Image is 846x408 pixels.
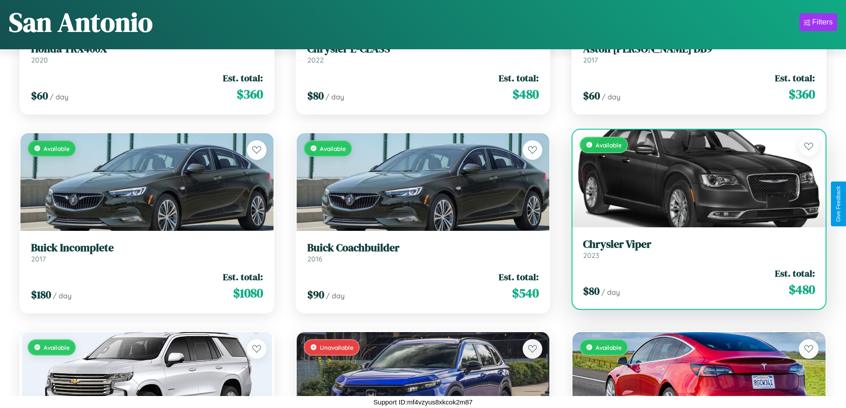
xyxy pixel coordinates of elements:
[223,270,263,283] span: Est. total:
[9,4,153,40] h1: San Antonio
[44,145,70,152] span: Available
[307,88,324,103] span: $ 80
[233,284,263,302] span: $ 1080
[307,254,322,263] span: 2016
[307,55,324,64] span: 2022
[583,284,600,298] span: $ 80
[583,238,815,251] h3: Chrysler Viper
[775,71,815,84] span: Est. total:
[775,267,815,280] span: Est. total:
[307,43,539,55] h3: Chrysler E-CLASS
[812,18,833,27] div: Filters
[583,238,815,260] a: Chrysler Viper2023
[31,254,46,263] span: 2017
[326,291,345,300] span: / day
[53,291,71,300] span: / day
[307,242,539,254] h3: Buick Coachbuilder
[601,288,620,297] span: / day
[499,270,539,283] span: Est. total:
[50,92,68,101] span: / day
[602,92,620,101] span: / day
[320,344,353,351] span: Unavailable
[31,43,263,55] h3: Honda TRX400X
[31,43,263,64] a: Honda TRX400X2020
[307,287,324,302] span: $ 90
[583,88,600,103] span: $ 60
[835,186,842,222] div: Give Feedback
[799,13,837,31] button: Filters
[307,242,539,263] a: Buick Coachbuilder2016
[789,85,815,103] span: $ 360
[596,344,622,351] span: Available
[320,145,346,152] span: Available
[789,281,815,298] span: $ 480
[326,92,344,101] span: / day
[373,396,473,408] p: Support ID: mf4vzyus8xkcok2m87
[307,43,539,64] a: Chrysler E-CLASS2022
[31,242,263,254] h3: Buick Incomplete
[596,141,622,149] span: Available
[512,284,539,302] span: $ 540
[31,88,48,103] span: $ 60
[583,43,815,55] h3: Aston [PERSON_NAME] DB9
[44,344,70,351] span: Available
[31,242,263,263] a: Buick Incomplete2017
[237,85,263,103] span: $ 360
[223,71,263,84] span: Est. total:
[31,287,51,302] span: $ 180
[583,43,815,64] a: Aston [PERSON_NAME] DB92017
[583,251,599,260] span: 2023
[31,55,48,64] span: 2020
[499,71,539,84] span: Est. total:
[583,55,598,64] span: 2017
[512,85,539,103] span: $ 480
